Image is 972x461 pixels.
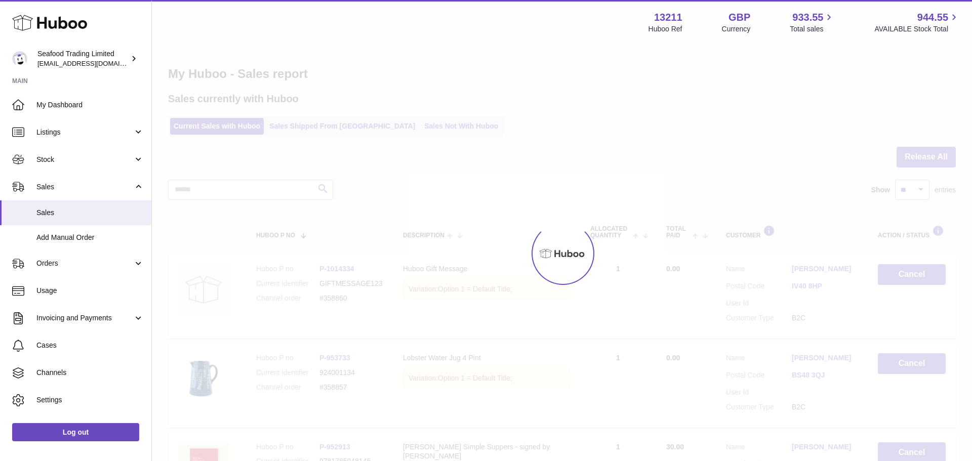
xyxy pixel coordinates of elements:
span: AVAILABLE Stock Total [874,24,960,34]
span: Total sales [790,24,835,34]
div: Currency [722,24,751,34]
strong: GBP [728,11,750,24]
span: Sales [36,182,133,192]
a: 944.55 AVAILABLE Stock Total [874,11,960,34]
div: Huboo Ref [649,24,682,34]
span: Invoicing and Payments [36,313,133,323]
span: Cases [36,341,144,350]
span: Listings [36,128,133,137]
span: Usage [36,286,144,296]
span: Sales [36,208,144,218]
a: 933.55 Total sales [790,11,835,34]
span: My Dashboard [36,100,144,110]
span: Orders [36,259,133,268]
span: Channels [36,368,144,378]
span: Stock [36,155,133,164]
span: Add Manual Order [36,233,144,242]
span: 944.55 [917,11,948,24]
img: internalAdmin-13211@internal.huboo.com [12,51,27,66]
span: 933.55 [792,11,823,24]
span: Settings [36,395,144,405]
div: Seafood Trading Limited [37,49,129,68]
span: [EMAIL_ADDRESS][DOMAIN_NAME] [37,59,149,67]
a: Log out [12,423,139,441]
strong: 13211 [654,11,682,24]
